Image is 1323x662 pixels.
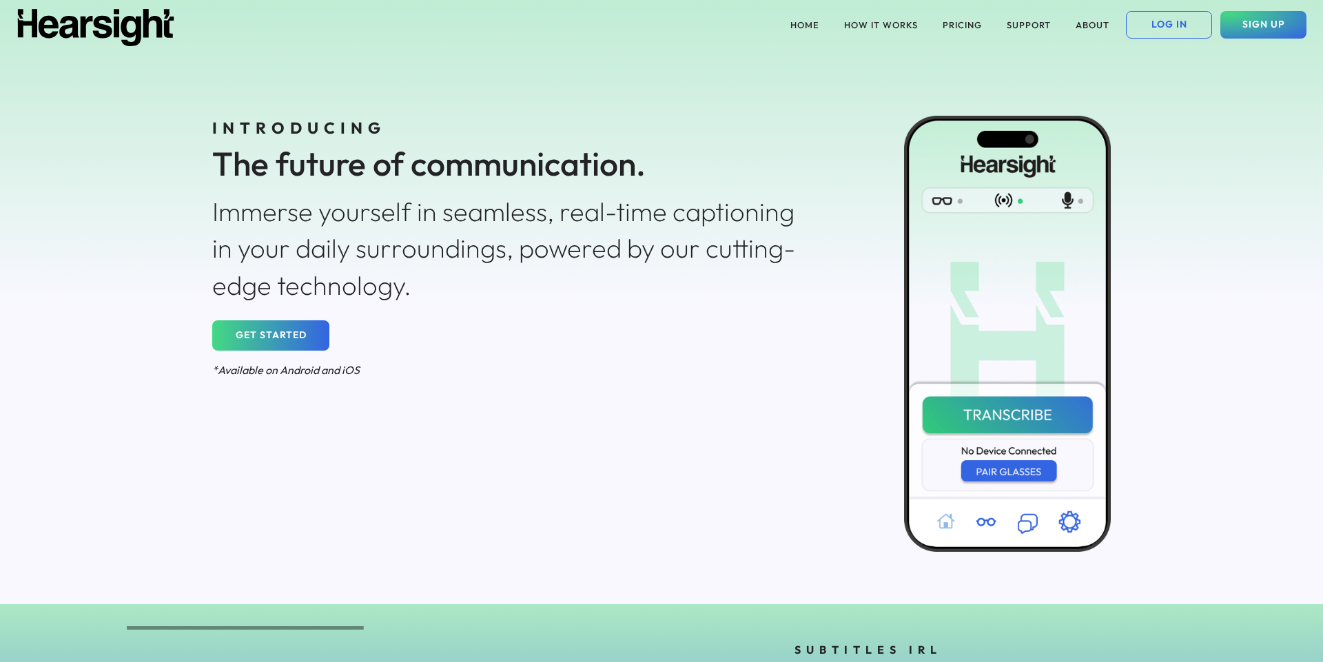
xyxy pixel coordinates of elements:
div: INTRODUCING [212,117,810,139]
button: LOG IN [1126,11,1212,39]
button: HOW IT WORKS [836,11,926,39]
button: SIGN UP [1220,11,1306,39]
div: SUBTITLES IRL [794,642,1186,657]
div: *Available on Android and iOS [212,362,810,377]
button: ABOUT [1067,11,1118,39]
div: Immerse yourself in seamless, real-time captioning in your daily surroundings, powered by our cut... [212,194,810,304]
button: GET STARTED [212,320,329,351]
img: Hearsight logo [17,9,175,46]
div: The future of communication. [212,141,810,187]
button: PRICING [934,11,990,39]
button: SUPPORT [998,11,1059,39]
img: Hearsight iOS app screenshot [904,116,1111,552]
button: HOME [782,11,828,39]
